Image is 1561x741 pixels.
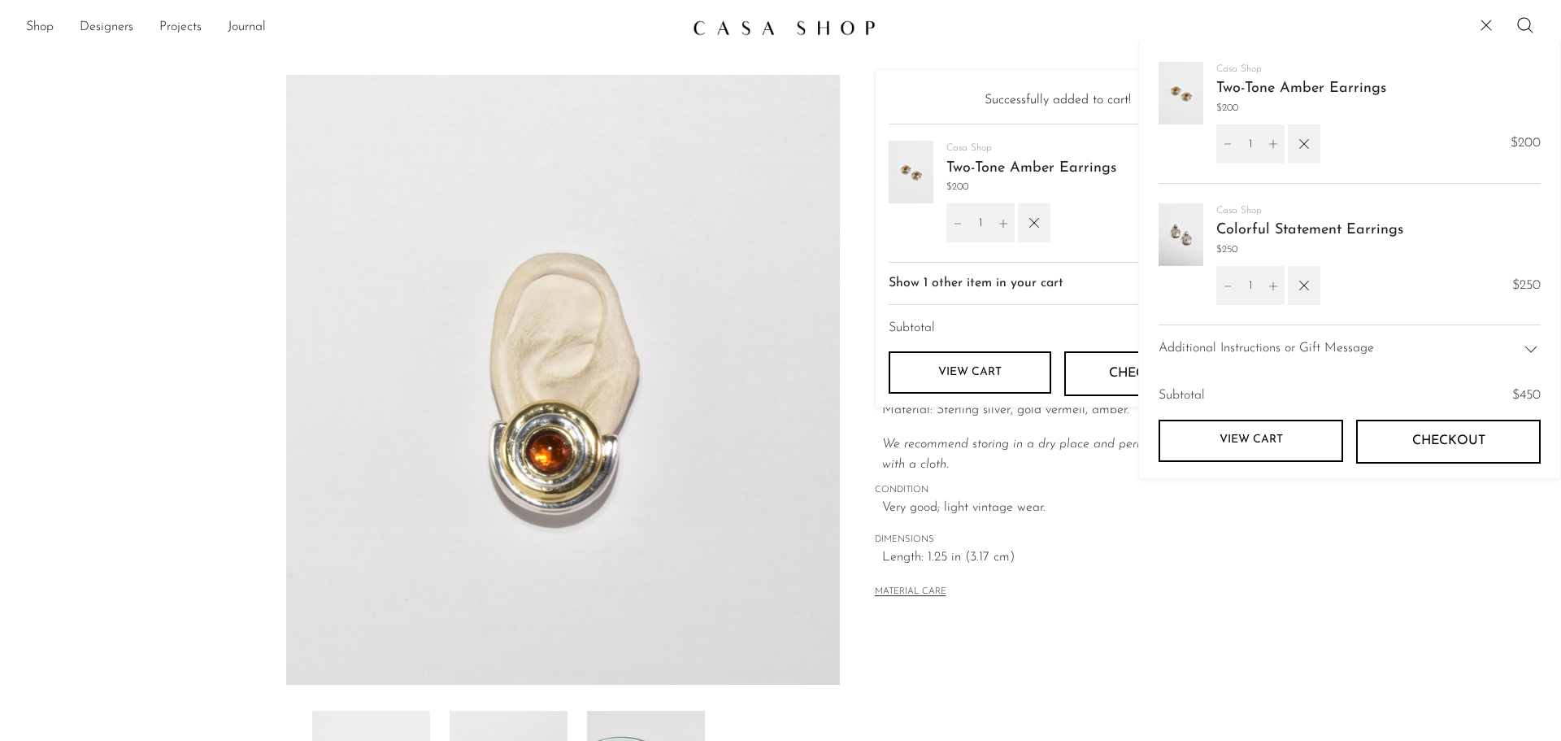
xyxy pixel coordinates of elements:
[889,142,933,204] img: Two-Tone Amber Earrings
[1216,101,1386,116] span: $200
[882,400,1241,421] p: Material: Sterling silver, gold vermeil, amber.
[882,547,1241,569] span: Length: 1.25 in (3.17 cm)
[159,17,202,38] a: Projects
[1512,389,1541,402] span: $450
[882,498,1241,519] span: Very good; light vintage wear.
[985,94,1131,107] span: Successfully added to cart!
[1239,124,1262,163] input: Quantity
[80,17,133,38] a: Designers
[1064,352,1227,396] button: Checkout
[1159,420,1343,462] a: View cart
[1216,206,1262,216] a: Casa Shop
[1356,420,1541,464] button: Checkout
[1216,64,1262,74] a: Casa Shop
[1216,81,1386,96] a: Two-Tone Amber Earrings
[1216,124,1239,163] button: Decrement
[1216,223,1403,238] a: Colorful Statement Earrings
[1262,124,1285,163] button: Increment
[946,181,1116,196] span: $200
[1159,338,1374,360] span: Additional Instructions or Gift Message
[882,438,1215,472] i: We recommend storing in a dry place and periodic polishing with a cloth.
[26,17,54,38] a: Shop
[875,483,1241,498] span: CONDITION
[946,204,969,243] button: Decrement
[946,144,992,154] a: Casa Shop
[969,204,992,243] input: Quantity
[26,14,680,41] ul: NEW HEADER MENU
[1159,62,1203,124] img: Two-Tone Amber Earrings
[889,318,935,339] span: Subtotal
[946,161,1116,176] a: Two-Tone Amber Earrings
[1216,242,1403,258] span: $250
[875,533,1241,547] span: DIMENSIONS
[26,14,680,41] nav: Desktop navigation
[889,352,1051,394] a: View cart
[1412,434,1485,449] span: Checkout
[1239,266,1262,305] input: Quantity
[889,264,1227,305] button: Show 1 other item in your cart
[1159,203,1203,266] img: Colorful Statement Earrings
[992,204,1015,243] button: Increment
[1262,266,1285,305] button: Increment
[1159,386,1205,407] span: Subtotal
[1511,133,1541,155] span: $200
[228,17,266,38] a: Journal
[1512,276,1541,297] span: $250
[286,75,840,685] img: Two-Tone Amber Earrings
[875,586,946,599] button: MATERIAL CARE
[1109,366,1182,381] span: Checkout
[1159,325,1541,373] div: Additional Instructions or Gift Message
[1216,266,1239,305] button: Decrement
